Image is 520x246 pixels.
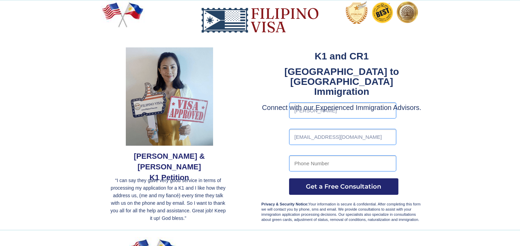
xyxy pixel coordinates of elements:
[284,66,399,97] strong: [GEOGRAPHIC_DATA] to [GEOGRAPHIC_DATA] Immigration
[289,178,398,195] button: Get a Free Consultation
[262,202,421,222] span: Your information is secure & confidential. After completing this form we will contact you by phon...
[262,104,421,111] span: Connect with our Experienced Immigration Advisors.
[289,129,396,145] input: Email
[109,177,228,222] p: “I can say they gave very good service in terms of processing my application for a K1 and I like ...
[262,202,309,206] strong: Privacy & Security Notice:
[289,155,396,171] input: Phone Number
[134,152,205,182] span: [PERSON_NAME] & [PERSON_NAME] K1 Petition
[289,183,398,190] span: Get a Free Consultation
[314,51,368,61] strong: K1 and CR1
